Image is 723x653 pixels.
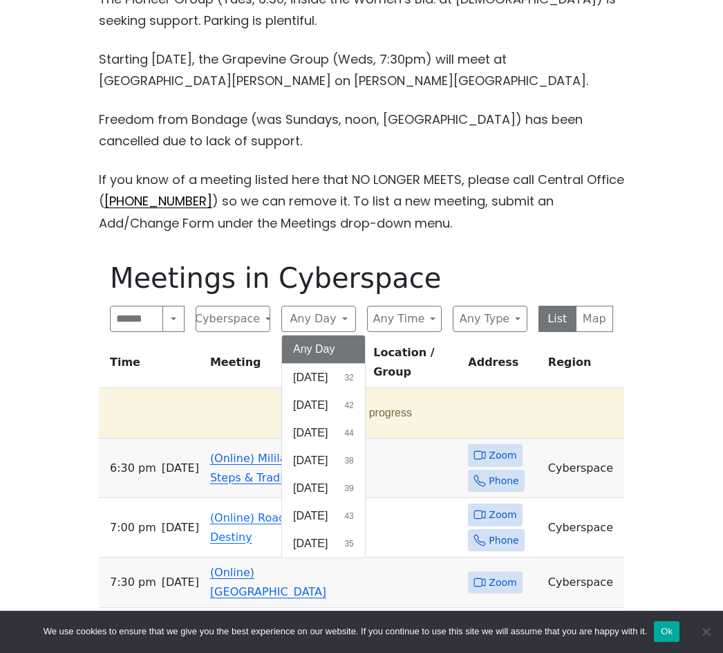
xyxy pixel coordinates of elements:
[210,452,348,484] a: (Online) Mililani Womens Steps & Traditions
[281,335,366,558] div: Any Day
[282,502,365,530] button: [DATE]43 results
[293,369,328,386] span: [DATE]
[210,566,326,598] a: (Online) [GEOGRAPHIC_DATA]
[538,306,576,332] button: List
[543,343,624,388] th: Region
[162,459,199,478] span: [DATE]
[489,532,518,549] span: Phone
[344,482,353,495] span: 39 results
[367,306,442,332] button: Any Time
[210,511,341,544] a: (Online) Road Of Happy Destiny
[104,192,212,210] a: [PHONE_NUMBER]
[282,364,365,392] button: [DATE]32 results
[196,306,270,332] button: Cyberspace
[293,480,328,497] span: [DATE]
[282,392,365,419] button: [DATE]42 results
[293,535,328,552] span: [DATE]
[99,48,624,92] p: Starting [DATE], the Grapevine Group (Weds, 7:30pm) will meet at [GEOGRAPHIC_DATA][PERSON_NAME] o...
[293,425,328,441] span: [DATE]
[293,452,328,469] span: [DATE]
[110,306,163,332] input: Search
[576,306,614,332] button: Map
[162,573,199,592] span: [DATE]
[453,306,527,332] button: Any Type
[293,508,328,524] span: [DATE]
[99,343,205,388] th: Time
[654,621,679,642] button: Ok
[368,343,462,388] th: Location / Group
[110,261,613,295] h1: Meetings in Cyberspace
[162,518,199,537] span: [DATE]
[489,574,516,591] span: Zoom
[282,530,365,558] button: [DATE]35 results
[205,343,368,388] th: Meeting
[489,447,516,464] span: Zoom
[293,397,328,414] span: [DATE]
[344,371,353,384] span: 32 results
[162,306,185,332] button: Search
[543,498,624,558] td: Cyberspace
[104,394,613,432] button: 1 meeting in progress
[282,447,365,475] button: [DATE]38 results
[282,475,365,502] button: [DATE]39 results
[344,454,353,467] span: 38 results
[344,537,353,550] span: 35 results
[543,439,624,498] td: Cyberspace
[110,518,156,537] span: 7:00 PM
[699,625,713,638] span: No
[344,510,353,522] span: 43 results
[462,343,543,388] th: Address
[489,472,518,490] span: Phone
[489,506,516,524] span: Zoom
[344,427,353,439] span: 44 results
[99,109,624,152] p: Freedom from Bondage (was Sundays, noon, [GEOGRAPHIC_DATA]) has been cancelled due to lack of sup...
[44,625,647,638] span: We use cookies to ensure that we give you the best experience on our website. If you continue to ...
[344,399,353,412] span: 42 results
[99,169,624,234] p: If you know of a meeting listed here that NO LONGER MEETS, please call Central Office ( ) so we c...
[543,558,624,608] td: Cyberspace
[281,306,356,332] button: Any Day
[110,459,156,478] span: 6:30 PM
[282,335,365,363] button: Any Day
[282,419,365,447] button: [DATE]44 results
[110,573,156,592] span: 7:30 PM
